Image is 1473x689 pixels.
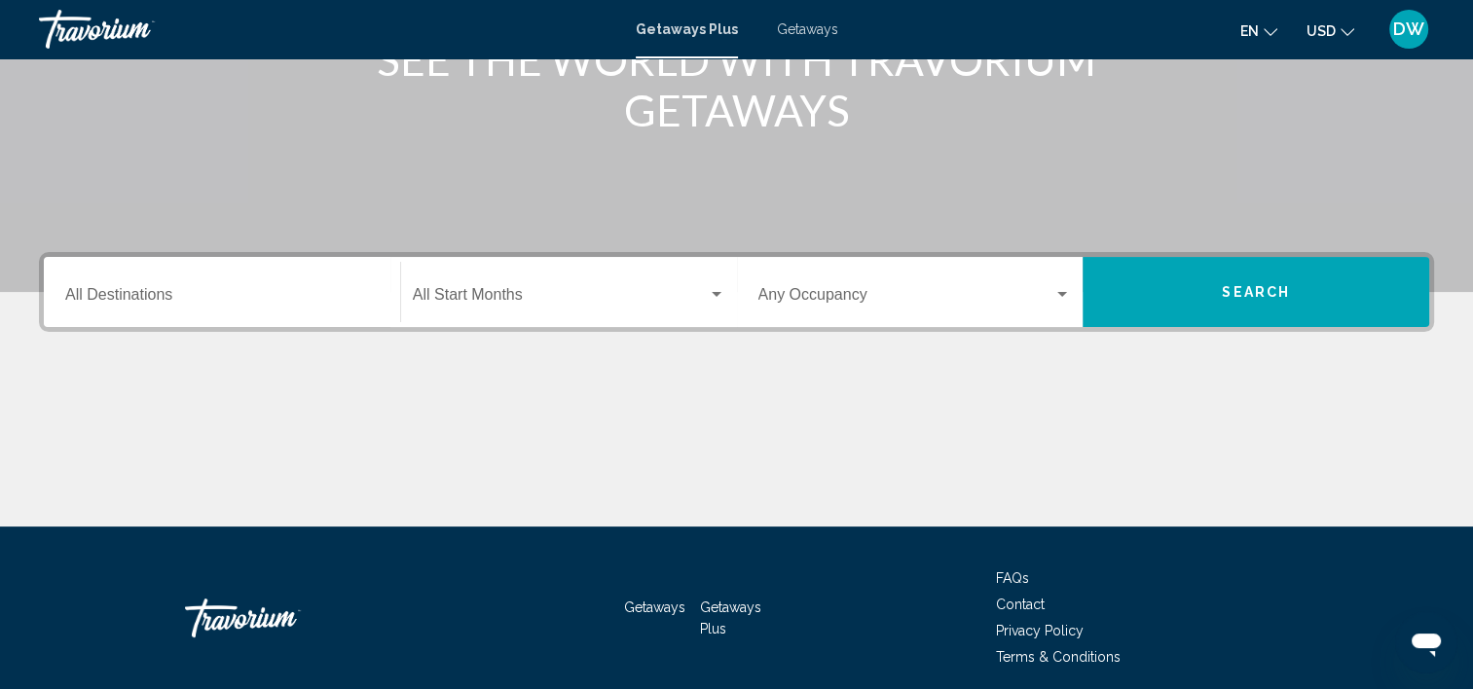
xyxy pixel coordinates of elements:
button: Change currency [1307,17,1354,45]
a: Contact [996,597,1045,612]
a: Getaways [624,599,685,615]
a: FAQs [996,570,1029,586]
span: Search [1222,285,1290,301]
button: Change language [1240,17,1277,45]
a: Travorium [185,589,380,647]
span: DW [1393,19,1424,39]
button: User Menu [1383,9,1434,50]
span: en [1240,23,1259,39]
a: Terms & Conditions [996,649,1121,665]
div: Search widget [44,257,1429,327]
button: Search [1083,257,1429,327]
iframe: Button to launch messaging window [1395,611,1457,673]
a: Privacy Policy [996,623,1084,638]
a: Getaways [777,21,838,37]
a: Getaways Plus [636,21,738,37]
a: Travorium [39,10,616,49]
span: USD [1307,23,1336,39]
h1: SEE THE WORLD WITH TRAVORIUM GETAWAYS [372,34,1102,135]
a: Getaways Plus [700,599,761,636]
